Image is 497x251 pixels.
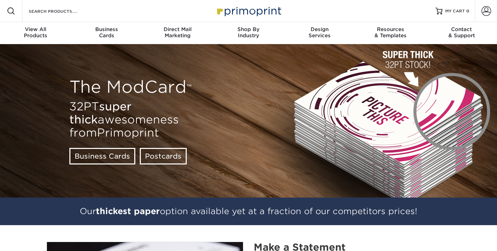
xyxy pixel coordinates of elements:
[140,148,187,164] a: Postcards
[241,61,473,217] img: The ModCard
[71,26,142,32] span: Business
[142,22,213,44] a: Direct MailMarketing
[445,8,465,14] span: MY CART
[426,26,497,32] span: Contact
[41,198,456,225] div: Our option available yet at a fraction of our competitors prices!
[142,26,213,39] div: Marketing
[355,26,426,39] div: & Templates
[71,26,142,39] div: Cards
[214,3,283,18] img: Primoprint
[28,7,95,15] input: SEARCH PRODUCTS.....
[187,83,192,91] span: ™
[213,26,284,39] div: Industry
[69,100,131,126] strong: super thick
[142,26,213,32] span: Direct Mail
[71,22,142,44] a: BusinessCards
[466,9,469,13] span: 0
[97,126,159,139] span: Primoprint
[69,77,221,97] h1: The ModCard
[355,22,426,44] a: Resources& Templates
[426,26,497,39] div: & Support
[383,51,490,150] img: ModCard Zoom
[96,206,160,216] span: thickest paper
[213,22,284,44] a: Shop ByIndustry
[69,148,135,164] a: Business Cards
[284,22,355,44] a: DesignServices
[284,26,355,32] span: Design
[284,26,355,39] div: Services
[426,22,497,44] a: Contact& Support
[355,26,426,32] span: Resources
[213,26,284,32] span: Shop By
[69,100,221,140] h2: 32PT awesomeness from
